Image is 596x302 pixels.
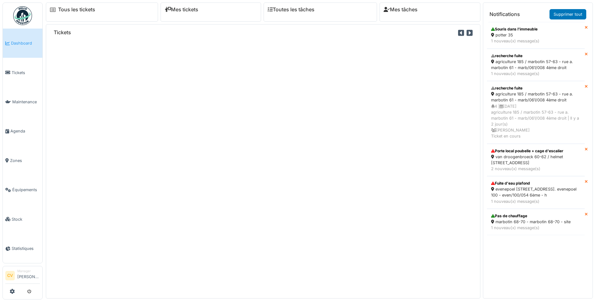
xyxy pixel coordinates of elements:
div: marbotin 68-70 - marbotin 68-70 - site [491,219,581,225]
div: Manager [17,269,40,273]
a: Toutes les tâches [268,7,314,13]
span: Équipements [12,187,40,193]
div: potter 35 [491,32,581,38]
h6: Tickets [54,30,71,35]
a: recherche fuite agriculture 185 / marbotin 57-63 - rue a. marbotin 61 - marb/061/008 4ème droit 4... [487,81,585,144]
a: Stock [3,204,42,234]
a: Mes tâches [384,7,418,13]
h6: Notifications [489,11,520,17]
span: Statistiques [12,245,40,251]
div: agriculture 185 / marbotin 57-63 - rue a. marbotin 61 - marb/061/008 4ème droit [491,91,581,103]
a: CV Manager[PERSON_NAME] [5,269,40,284]
div: 1 nouveau(x) message(s) [491,225,581,231]
span: Maintenance [12,99,40,105]
div: Porte local poubelle + cage d'escalier [491,148,581,154]
div: 4 | [DATE] agriculture 185 / marbotin 57-63 - rue a. marbotin 61 - marb/061/008 4ème droit | Il y... [491,103,581,139]
div: evenepoel [STREET_ADDRESS]. evenepoel 100 - even/100/054 6ème - h [491,186,581,198]
div: 1 nouveau(x) message(s) [491,71,581,77]
span: Dashboard [11,40,40,46]
div: agriculture 185 / marbotin 57-63 - rue a. marbotin 61 - marb/061/008 4ème droit [491,59,581,71]
li: [PERSON_NAME] [17,269,40,282]
a: Dashboard [3,29,42,58]
div: Fuite d'eau plafond [491,181,581,186]
a: recherche fuite agriculture 185 / marbotin 57-63 - rue a. marbotin 61 - marb/061/008 4ème droit 1... [487,49,585,81]
a: Zones [3,146,42,175]
span: Stock [12,216,40,222]
div: van droogenbroeck 60-62 / helmet [STREET_ADDRESS] [491,154,581,166]
div: recherche fuite [491,53,581,59]
div: 1 nouveau(x) message(s) [491,38,581,44]
a: Équipements [3,175,42,204]
a: Souris dans l'immeuble potter 35 1 nouveau(x) message(s) [487,22,585,48]
a: Maintenance [3,87,42,116]
a: Porte local poubelle + cage d'escalier van droogenbroeck 60-62 / helmet [STREET_ADDRESS] 2 nouvea... [487,144,585,176]
div: Souris dans l'immeuble [491,26,581,32]
li: CV [5,271,15,280]
span: Agenda [10,128,40,134]
img: Badge_color-CXgf-gQk.svg [13,6,32,25]
a: Supprimer tout [550,9,586,19]
a: Pas de chauffage marbotin 68-70 - marbotin 68-70 - site 1 nouveau(x) message(s) [487,209,585,235]
div: recherche fuite [491,85,581,91]
div: Pas de chauffage [491,213,581,219]
div: 1 nouveau(x) message(s) [491,198,581,204]
a: Statistiques [3,234,42,263]
a: Fuite d'eau plafond evenepoel [STREET_ADDRESS]. evenepoel 100 - even/100/054 6ème - h 1 nouveau(x... [487,176,585,209]
a: Mes tickets [165,7,198,13]
a: Tickets [3,58,42,87]
a: Tous les tickets [58,7,95,13]
span: Tickets [12,70,40,76]
div: 2 nouveau(x) message(s) [491,166,581,172]
span: Zones [10,158,40,164]
a: Agenda [3,116,42,146]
